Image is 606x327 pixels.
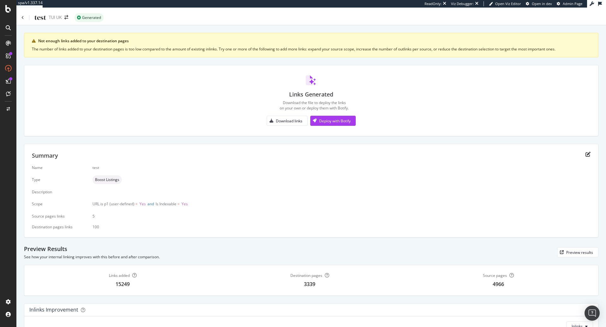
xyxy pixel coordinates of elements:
a: Click to go back [21,16,24,20]
div: 15249 [116,281,130,288]
span: Open Viz Editor [495,1,521,6]
div: 4966 [493,281,504,288]
span: and [147,201,154,207]
div: edit [585,152,591,157]
span: Generated [82,16,101,20]
div: test [92,165,591,170]
div: neutral label [92,175,122,184]
a: Open Viz Editor [489,1,521,6]
div: Source pages [483,273,507,278]
button: Deploy with Botify [310,116,356,126]
div: Deploy with Botify [319,118,351,124]
div: Open Intercom Messenger [585,306,600,321]
div: Destination pages links [32,224,82,230]
div: 3339 [304,281,315,288]
span: Is Indexable [156,201,176,207]
div: 5 [92,213,591,219]
span: Admin Page [563,1,582,6]
div: Viz Debugger: [451,1,474,6]
div: Links Generated [289,91,333,99]
div: test [34,13,46,22]
div: Preview Results [24,245,160,253]
div: Links added [109,273,130,278]
div: Summary [32,152,58,160]
div: Type [32,177,82,182]
div: Name [32,165,82,170]
div: Source pages links [32,213,82,219]
span: Yes [140,201,146,207]
div: Inlinks Improvement [29,307,78,313]
div: The number of links added to your destination pages is too low compared to the amount of existing... [32,46,591,52]
div: ReadOnly: [425,1,442,6]
div: Download the file to deploy the links on your own or deploy them with Botify. [280,100,349,111]
div: arrow-right-arrow-left [64,15,68,20]
div: success label [74,13,104,22]
div: Description [32,189,82,195]
div: Not enough links added to your destination pages [38,38,591,44]
div: Download links [276,118,302,124]
div: Destination pages [290,273,322,278]
div: 100 [92,224,591,230]
span: = [177,201,180,207]
span: Open in dev [532,1,552,6]
button: Download links [267,116,308,126]
span: URL is p1 (user-defined) [92,201,134,207]
span: Yes [181,201,188,207]
div: Scope [32,201,82,207]
span: Boost Listings [95,178,119,182]
span: = [135,201,138,207]
div: TUI UK [49,14,62,20]
a: Admin Page [557,1,582,6]
a: Open in dev [526,1,552,6]
div: See how your internal linking improves with this before and after comparison. [24,254,160,260]
div: Preview results [566,250,593,255]
div: warning banner [24,33,598,57]
img: svg%3e [306,75,317,85]
button: Preview results [557,247,598,257]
